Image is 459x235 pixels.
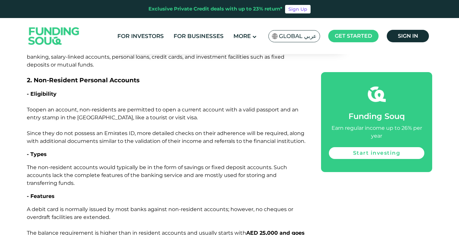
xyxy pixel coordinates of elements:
a: For Investors [116,31,165,42]
span: Sign in [398,33,418,39]
span: More [233,33,251,39]
span: - Eligibility [27,91,57,97]
span: Get started [335,33,372,39]
span: The non-resident accounts would typically be in the form of savings or fixed deposit accounts. Su... [27,164,287,186]
img: Logo [22,20,86,53]
a: Start investing [329,147,424,159]
span: Funding Souq [348,111,405,121]
span: The debit cards and cheque books are available to residents. They also provide full online and mo... [27,46,289,68]
img: fsicon [368,85,386,103]
span: Global عربي [279,32,316,40]
span: - Types [27,151,47,157]
img: SA Flag [272,33,278,39]
div: Earn regular income up to 26% per year [329,124,424,140]
div: Exclusive Private Credit deals with up to 23% return* [148,5,282,13]
span: To [27,107,33,113]
span: 2. Non-Resident Personal Accounts [27,76,140,84]
span: open an account, non-residents are permitted to open a current account with a valid passport and ... [27,107,305,144]
a: For Businesses [172,31,225,42]
span: - Features [27,193,55,199]
a: Sign in [387,30,429,42]
a: Sign Up [285,5,311,13]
